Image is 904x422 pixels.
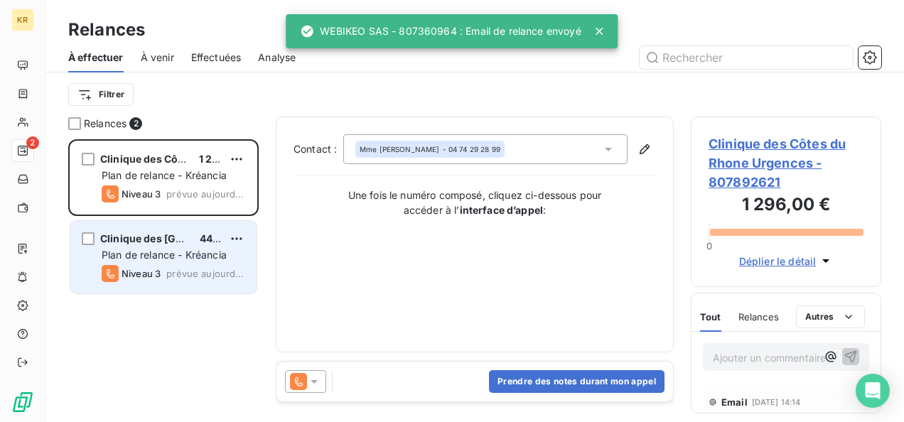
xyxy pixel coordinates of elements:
[141,50,174,65] span: À venir
[166,188,245,200] span: prévue aujourd’hui
[102,169,227,181] span: Plan de relance - Kréancia
[129,117,142,130] span: 2
[122,268,161,279] span: Niveau 3
[258,50,296,65] span: Analyse
[11,9,34,31] div: KR
[100,153,292,165] span: Clinique des Côtes du Rhone Urgences
[796,305,865,328] button: Autres
[360,144,500,154] div: - 04 74 29 28 99
[738,311,779,323] span: Relances
[199,153,252,165] span: 1 296,00 €
[122,188,161,200] span: Niveau 3
[26,136,39,149] span: 2
[294,142,343,156] label: Contact :
[640,46,853,69] input: Rechercher
[11,391,34,413] img: Logo LeanPay
[300,18,581,44] div: WEBIKEO SAS - 807360964 : Email de relance envoyé
[68,17,145,43] h3: Relances
[360,144,440,154] span: Mme [PERSON_NAME]
[68,139,259,422] div: grid
[200,232,243,244] span: 447,00 €
[700,311,721,323] span: Tout
[706,240,712,251] span: 0
[100,232,270,244] span: Clinique des [GEOGRAPHIC_DATA]
[752,398,801,406] span: [DATE] 14:14
[856,374,890,408] div: Open Intercom Messenger
[721,396,748,408] span: Email
[460,204,544,216] strong: interface d’appel
[68,50,124,65] span: À effectuer
[739,254,817,269] span: Déplier le détail
[191,50,242,65] span: Effectuées
[102,249,227,261] span: Plan de relance - Kréancia
[333,188,617,217] p: Une fois le numéro composé, cliquez ci-dessous pour accéder à l’ :
[84,117,127,131] span: Relances
[709,134,863,192] span: Clinique des Côtes du Rhone Urgences - 807892621
[166,268,245,279] span: prévue aujourd’hui
[735,253,838,269] button: Déplier le détail
[489,370,664,393] button: Prendre des notes durant mon appel
[68,83,134,106] button: Filtrer
[709,192,863,220] h3: 1 296,00 €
